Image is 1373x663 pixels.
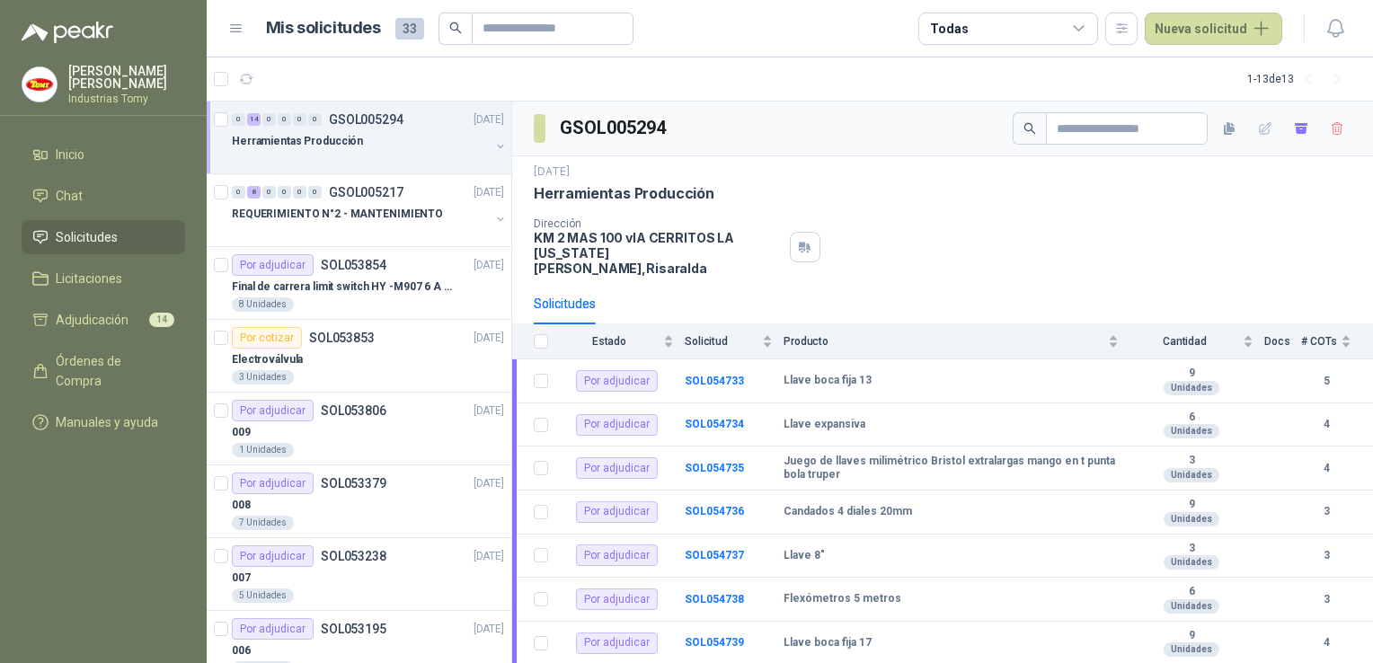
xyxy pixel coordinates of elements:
[321,623,386,635] p: SOL053195
[1301,460,1351,477] b: 4
[56,351,168,391] span: Órdenes de Compra
[534,164,570,181] p: [DATE]
[685,505,744,517] a: SOL054736
[68,93,185,104] p: Industrias Tomy
[232,186,245,199] div: 0
[1164,468,1219,482] div: Unidades
[1301,335,1337,348] span: # COTs
[1164,381,1219,395] div: Unidades
[474,548,504,565] p: [DATE]
[559,335,660,348] span: Estado
[232,545,314,567] div: Por adjudicar
[784,505,912,519] b: Candados 4 diales 20mm
[22,67,57,102] img: Company Logo
[207,247,511,320] a: Por adjudicarSOL053854[DATE] Final de carrera limit switch HY -M907 6 A - 250 V a.c8 Unidades
[930,19,968,39] div: Todas
[784,418,865,432] b: Llave expansiva
[685,324,784,359] th: Solicitud
[293,113,306,126] div: 0
[784,335,1104,348] span: Producto
[1164,512,1219,526] div: Unidades
[232,400,314,421] div: Por adjudicar
[56,310,128,330] span: Adjudicación
[232,206,443,223] p: REQUERIMIENTO N°2 - MANTENIMIENTO
[321,404,386,417] p: SOL053806
[22,220,185,254] a: Solicitudes
[474,402,504,420] p: [DATE]
[685,418,744,430] a: SOL054734
[22,405,185,439] a: Manuales y ayuda
[22,344,185,398] a: Órdenes de Compra
[784,455,1119,482] b: Juego de llaves milimétrico Bristol extralargas mango en t punta bola truper
[474,475,504,492] p: [DATE]
[1301,503,1351,520] b: 3
[22,179,185,213] a: Chat
[232,516,294,530] div: 7 Unidades
[232,443,294,457] div: 1 Unidades
[1023,122,1036,135] span: search
[685,636,744,649] a: SOL054739
[56,145,84,164] span: Inicio
[207,465,511,538] a: Por adjudicarSOL053379[DATE] 0087 Unidades
[68,65,185,90] p: [PERSON_NAME] [PERSON_NAME]
[293,186,306,199] div: 0
[576,544,658,566] div: Por adjudicar
[474,184,504,201] p: [DATE]
[1301,547,1351,564] b: 3
[576,588,658,610] div: Por adjudicar
[308,113,322,126] div: 0
[784,636,872,650] b: Llave boca fija 17
[560,114,669,142] h3: GSOL005294
[329,186,403,199] p: GSOL005217
[247,113,261,126] div: 14
[321,259,386,271] p: SOL053854
[232,109,508,166] a: 0 14 0 0 0 0 GSOL005294[DATE] Herramientas Producción
[232,327,302,349] div: Por cotizar
[1301,591,1351,608] b: 3
[278,113,291,126] div: 0
[685,335,758,348] span: Solicitud
[207,393,511,465] a: Por adjudicarSOL053806[DATE] 0091 Unidades
[232,254,314,276] div: Por adjudicar
[1145,13,1282,45] button: Nueva solicitud
[1129,454,1253,468] b: 3
[232,642,251,659] p: 006
[56,186,83,206] span: Chat
[1301,634,1351,651] b: 4
[309,331,375,344] p: SOL053853
[232,181,508,239] a: 0 8 0 0 0 0 GSOL005217[DATE] REQUERIMIENTO N°2 - MANTENIMIENTO
[1129,585,1253,599] b: 6
[232,278,456,296] p: Final de carrera limit switch HY -M907 6 A - 250 V a.c
[308,186,322,199] div: 0
[685,462,744,474] a: SOL054735
[22,261,185,296] a: Licitaciones
[22,137,185,172] a: Inicio
[56,412,158,432] span: Manuales y ayuda
[449,22,462,34] span: search
[1164,555,1219,570] div: Unidades
[1301,373,1351,390] b: 5
[685,375,744,387] a: SOL054733
[474,257,504,274] p: [DATE]
[685,593,744,606] a: SOL054738
[232,351,303,368] p: Electroválvula
[1129,324,1264,359] th: Cantidad
[232,618,314,640] div: Por adjudicar
[232,133,363,150] p: Herramientas Producción
[1247,65,1351,93] div: 1 - 13 de 13
[576,370,658,392] div: Por adjudicar
[1129,498,1253,512] b: 9
[247,186,261,199] div: 8
[232,297,294,312] div: 8 Unidades
[22,22,113,43] img: Logo peakr
[232,113,245,126] div: 0
[474,111,504,128] p: [DATE]
[559,324,685,359] th: Estado
[685,549,744,561] a: SOL054737
[207,538,511,611] a: Por adjudicarSOL053238[DATE] 0075 Unidades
